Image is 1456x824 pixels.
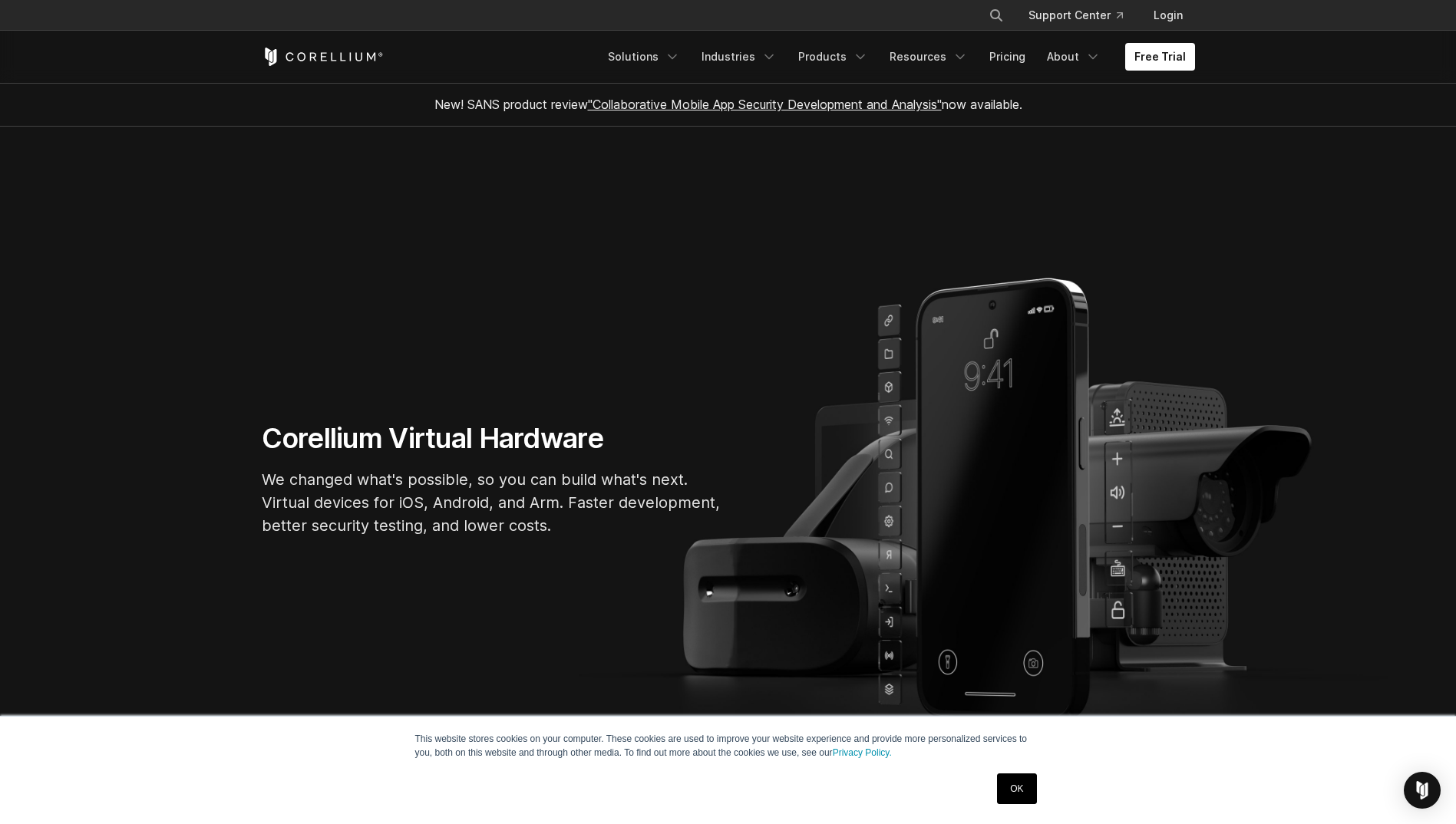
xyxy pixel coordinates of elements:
div: Navigation Menu [599,43,1195,71]
button: Search [982,2,1010,29]
h1: Corellium Virtual Hardware [262,421,722,456]
a: Solutions [599,43,689,71]
p: This website stores cookies on your computer. These cookies are used to improve your website expe... [415,732,1042,760]
a: Free Trial [1125,43,1195,71]
a: About [1038,43,1110,71]
div: Navigation Menu [970,2,1195,29]
div: Open Intercom Messenger [1404,772,1441,809]
a: Privacy Policy. [833,747,892,758]
a: Support Center [1016,2,1135,29]
a: Pricing [980,43,1035,71]
a: Industries [692,43,786,71]
a: Corellium Home [262,48,384,66]
a: Login [1141,2,1195,29]
a: Products [789,43,877,71]
a: "Collaborative Mobile App Security Development and Analysis" [588,97,942,112]
a: OK [997,773,1036,804]
span: New! SANS product review now available. [434,97,1022,112]
p: We changed what's possible, so you can build what's next. Virtual devices for iOS, Android, and A... [262,468,722,537]
a: Resources [880,43,977,71]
